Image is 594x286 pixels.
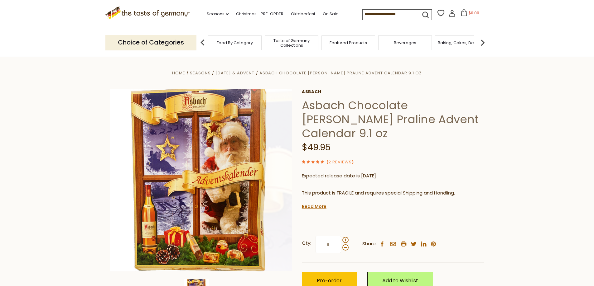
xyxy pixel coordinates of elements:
a: On Sale [323,11,339,17]
h1: Asbach Chocolate [PERSON_NAME] Praline Advent Calendar 9.1 oz [302,98,484,140]
p: Expected release date is [DATE] [302,172,484,180]
a: Seasons [190,70,211,76]
a: Asbach [302,89,484,94]
p: This product is FRAGILE and requires special Shipping and Handling. [302,189,484,197]
li: We will ship this product in heat-protective, cushioned packaging and ice during warm weather mon... [308,202,484,209]
span: ( ) [326,159,354,165]
a: Baking, Cakes, Desserts [438,40,486,45]
span: Pre-order [317,277,342,284]
a: Oktoberfest [291,11,315,17]
img: previous arrow [196,36,209,49]
img: next arrow [476,36,489,49]
img: Asbach Chocolate Brandy Praline Advent Calendar 9.1 oz [110,89,292,271]
input: Qty: [316,236,341,253]
a: Beverages [394,40,416,45]
strong: Qty: [302,239,311,247]
a: Home [172,70,185,76]
a: Read More [302,203,326,209]
a: Featured Products [330,40,367,45]
button: $0.00 [457,9,483,19]
a: Food By Category [217,40,253,45]
span: Share: [362,240,377,248]
p: Choice of Categories [105,35,196,50]
a: Seasons [207,11,229,17]
a: Christmas - PRE-ORDER [236,11,283,17]
a: Asbach Chocolate [PERSON_NAME] Praline Advent Calendar 9.1 oz [259,70,422,76]
span: $49.95 [302,141,331,153]
a: 2 Reviews [328,159,352,166]
a: [DATE] & Advent [215,70,254,76]
span: $0.00 [469,10,479,16]
a: Taste of Germany Collections [267,38,316,48]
